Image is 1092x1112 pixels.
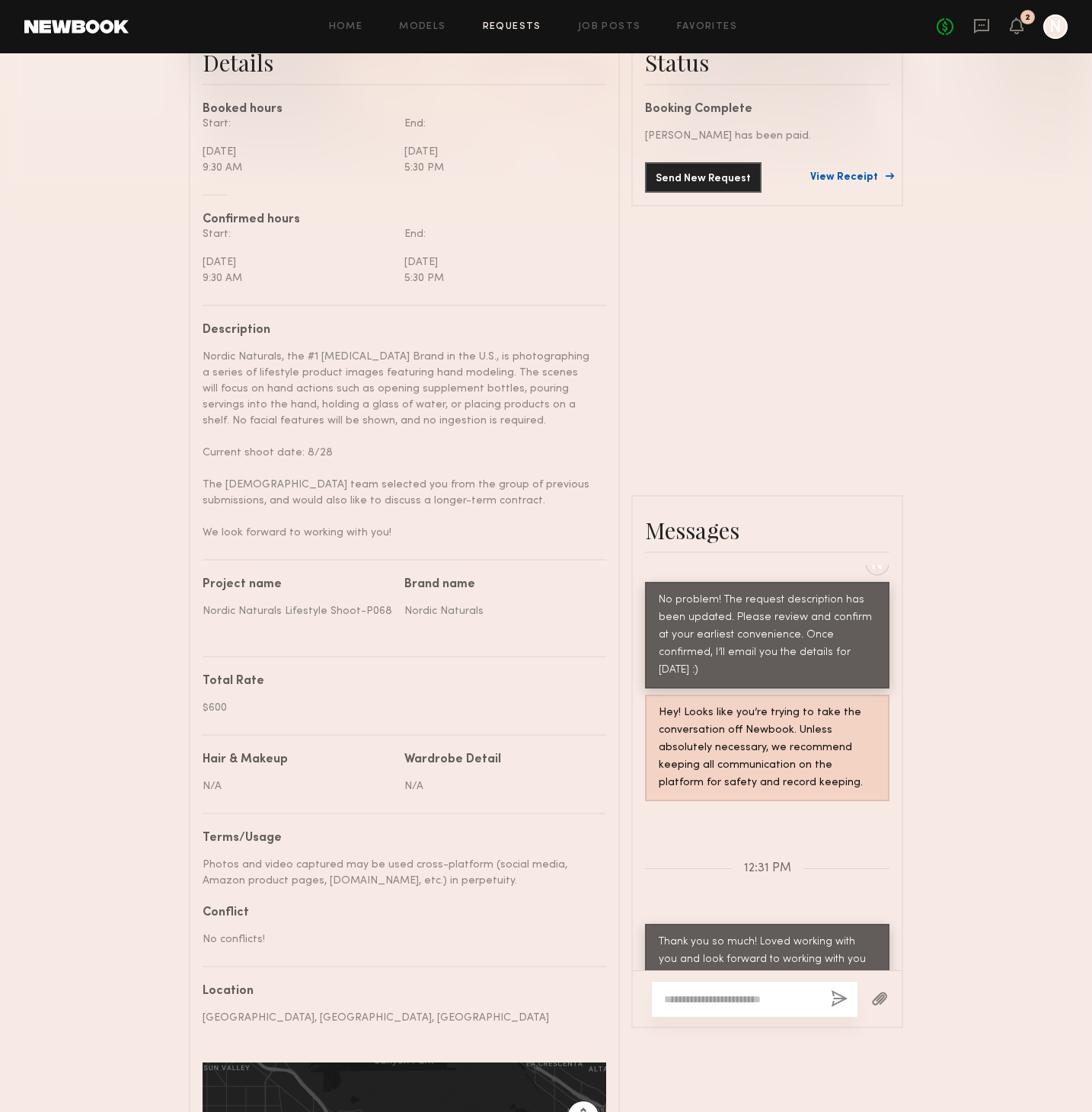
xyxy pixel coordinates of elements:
[677,22,737,32] a: Favorites
[404,778,595,794] div: N/A
[578,22,641,32] a: Job Posts
[203,579,393,591] div: Project name
[329,22,363,32] a: Home
[404,144,595,160] div: [DATE]
[203,104,606,116] div: Booked hours
[645,47,889,78] div: Status
[203,832,595,845] div: Terms/Usage
[203,214,606,226] div: Confirmed hours
[404,116,595,132] div: End:
[483,22,541,32] a: Requests
[744,862,791,875] span: 12:31 PM
[1043,14,1068,39] a: N
[203,700,595,716] div: $600
[1025,14,1030,22] div: 2
[203,857,595,889] div: Photos and video captured may be used cross-platform (social media, Amazon product pages, [DOMAIN...
[404,160,595,176] div: 5:30 PM
[203,778,393,794] div: N/A
[203,986,595,998] div: Location
[810,172,889,183] a: View Receipt
[203,754,288,766] div: Hair & Makeup
[203,324,595,337] div: Description
[203,1010,595,1026] div: [GEOGRAPHIC_DATA], [GEOGRAPHIC_DATA], [GEOGRAPHIC_DATA]
[645,128,889,144] div: [PERSON_NAME] has been paid.
[399,22,445,32] a: Models
[404,603,595,619] div: Nordic Naturals
[203,603,393,619] div: Nordic Naturals Lifestyle Shoot-P068
[404,579,595,591] div: Brand name
[645,162,762,193] button: Send New Request
[203,270,393,286] div: 9:30 AM
[203,47,606,78] div: Details
[645,515,889,545] div: Messages
[659,705,876,792] div: Hey! Looks like you’re trying to take the conversation off Newbook. Unless absolutely necessary, ...
[404,226,595,242] div: End:
[203,254,393,270] div: [DATE]
[203,226,393,242] div: Start:
[203,931,595,947] div: No conflicts!
[203,116,393,132] div: Start:
[659,934,876,986] div: Thank you so much! Loved working with you and look forward to working with you again!
[404,754,501,766] div: Wardrobe Detail
[203,160,393,176] div: 9:30 AM
[404,254,595,270] div: [DATE]
[203,676,595,688] div: Total Rate
[203,144,393,160] div: [DATE]
[659,592,876,679] div: No problem! The request description has been updated. Please review and confirm at your earliest ...
[645,104,889,116] div: Booking Complete
[404,270,595,286] div: 5:30 PM
[203,907,595,919] div: Conflict
[203,349,595,541] div: Nordic Naturals, the #1 [MEDICAL_DATA] Brand in the U.S., is photographing a series of lifestyle ...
